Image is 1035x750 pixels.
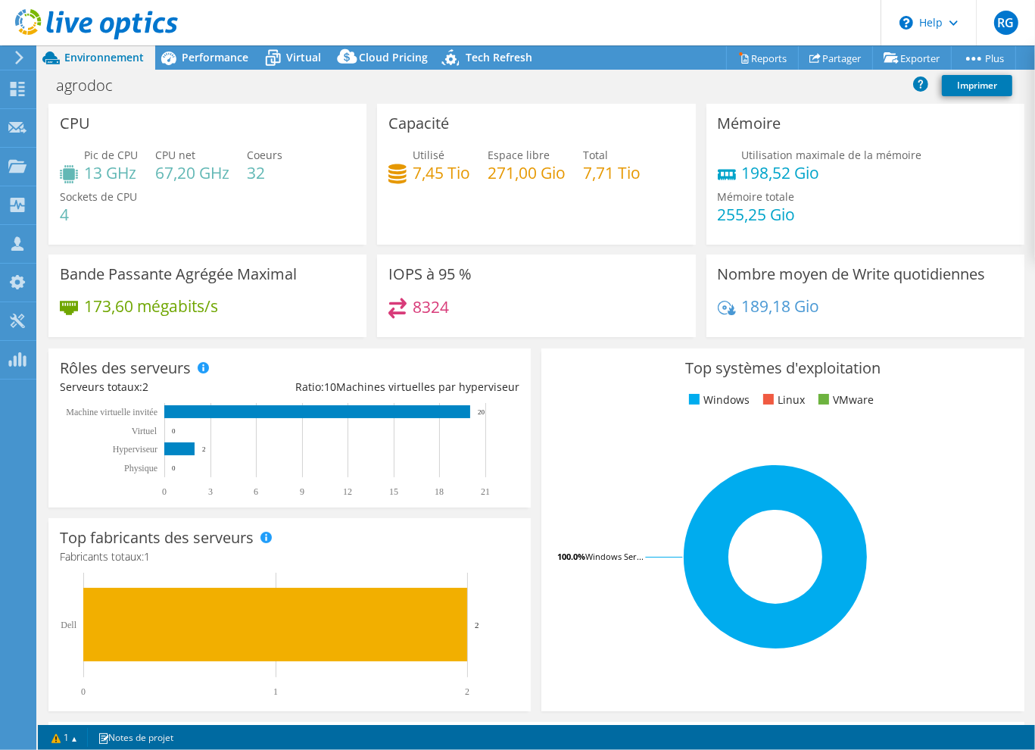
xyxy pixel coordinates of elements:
h4: 189,18 Gio [742,298,820,314]
text: Virtuel [132,426,157,436]
text: 0 [162,486,167,497]
text: 2 [202,445,206,453]
span: 1 [144,549,150,564]
h4: 13 GHz [84,164,138,181]
h4: 255,25 Gio [718,206,796,223]
span: Total [583,148,608,162]
text: Hyperviseur [113,444,157,455]
span: Utilisé [413,148,444,162]
span: Environnement [64,50,144,64]
h4: 32 [247,164,282,181]
span: Tech Refresh [466,50,532,64]
div: Ratio: Machines virtuelles par hyperviseur [290,379,520,395]
a: Partager [798,46,873,70]
span: Mémoire totale [718,189,795,204]
a: Exporter [872,46,952,70]
text: 1 [273,686,278,697]
h1: agrodoc [49,77,136,94]
h3: Rôles des serveurs [60,360,191,377]
span: Coeurs [247,148,282,162]
h3: Mémoire [718,115,781,132]
a: Notes de projet [87,728,184,747]
span: Cloud Pricing [359,50,428,64]
span: CPU net [155,148,195,162]
h4: 7,71 Tio [583,164,641,181]
h3: Bande Passante Agrégée Maximal [60,266,297,283]
text: 0 [81,686,86,697]
span: 2 [142,380,148,394]
tspan: Machine virtuelle invitée [66,407,157,417]
text: 0 [172,464,176,472]
h4: 8324 [413,298,449,315]
h4: 4 [60,206,137,223]
h4: 67,20 GHz [155,164,229,181]
text: Dell [61,620,76,630]
h4: 173,60 mégabits/s [84,298,218,314]
span: Utilisation maximale de la mémoire [742,148,922,162]
h3: CPU [60,115,90,132]
span: RG [994,11,1018,35]
text: 15 [389,486,398,497]
div: Serveurs totaux: [60,379,290,395]
text: 20 [478,408,485,416]
h3: Top fabricants des serveurs [60,530,254,546]
h4: 7,45 Tio [413,164,470,181]
text: Physique [124,463,157,473]
li: Windows [685,392,750,408]
span: 10 [324,380,336,394]
h3: Nombre moyen de Write quotidiennes [718,266,986,283]
text: 9 [300,486,304,497]
li: VMware [815,392,874,408]
text: 18 [435,486,444,497]
li: Linux [759,392,805,408]
text: 0 [172,427,176,435]
text: 12 [343,486,352,497]
tspan: 100.0% [557,551,585,562]
a: Reports [726,46,799,70]
text: 2 [465,686,469,697]
h4: Fabricants totaux: [60,548,519,565]
svg: \n [899,16,913,30]
text: 6 [254,486,258,497]
h3: Top systèmes d'exploitation [553,360,1012,377]
span: Sockets de CPU [60,189,137,204]
text: 3 [208,486,213,497]
a: Imprimer [942,75,1012,96]
text: 2 [475,620,479,630]
h3: IOPS à 95 % [388,266,472,283]
a: 1 [41,728,88,747]
a: Plus [951,46,1016,70]
h4: 198,52 Gio [742,164,922,181]
tspan: Windows Ser... [585,551,644,562]
h4: 271,00 Gio [488,164,566,181]
span: Performance [182,50,248,64]
span: Espace libre [488,148,550,162]
span: Pic de CPU [84,148,138,162]
span: Virtual [286,50,321,64]
text: 21 [481,486,490,497]
h3: Capacité [388,115,449,132]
